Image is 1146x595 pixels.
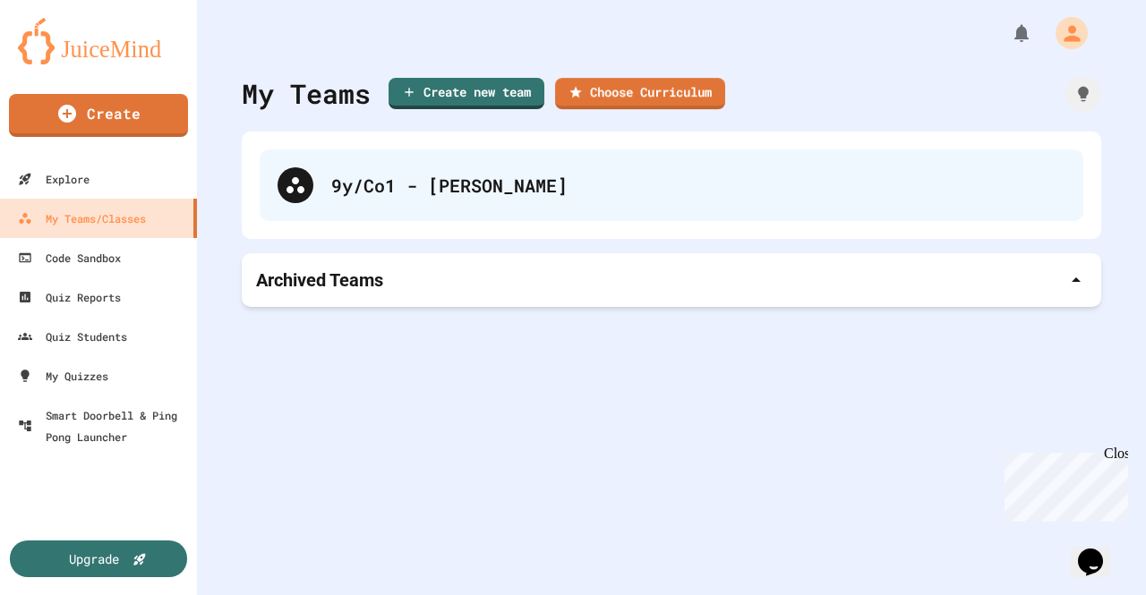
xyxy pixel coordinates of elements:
div: My Teams/Classes [18,208,146,229]
a: Create [9,94,188,137]
div: Code Sandbox [18,247,121,268]
div: Quiz Reports [18,286,121,308]
div: Upgrade [69,549,119,568]
div: 9y/Co1 - [PERSON_NAME] [331,172,1065,199]
a: Create new team [389,78,544,109]
p: Archived Teams [256,268,383,293]
img: logo-orange.svg [18,18,179,64]
div: My Notifications [978,18,1037,48]
a: Choose Curriculum [555,78,725,109]
div: My Account [1037,13,1092,54]
iframe: chat widget [1071,523,1128,577]
div: 9y/Co1 - [PERSON_NAME] [260,149,1083,221]
div: Chat with us now!Close [7,7,124,114]
div: Explore [18,168,90,190]
div: Smart Doorbell & Ping Pong Launcher [18,404,190,447]
iframe: chat widget [997,446,1128,522]
div: Quiz Students [18,326,127,347]
div: My Quizzes [18,365,108,387]
div: How it works [1065,76,1101,112]
div: My Teams [242,73,371,114]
